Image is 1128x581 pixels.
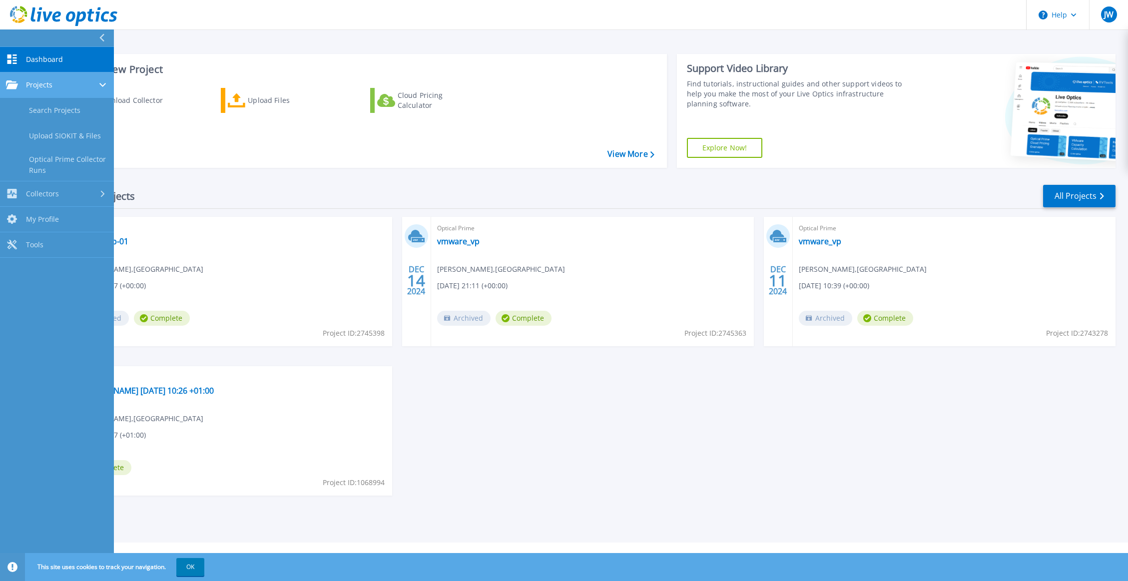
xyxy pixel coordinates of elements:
[1043,185,1116,207] a: All Projects
[71,88,182,113] a: Download Collector
[323,328,385,339] span: Project ID: 2745398
[407,262,426,299] div: DEC 2024
[26,55,63,64] span: Dashboard
[407,276,425,285] span: 14
[769,276,787,285] span: 11
[26,240,43,249] span: Tools
[799,311,852,326] span: Archived
[26,80,52,89] span: Projects
[75,372,386,383] span: Optical Prime
[75,264,203,275] span: [PERSON_NAME] , [GEOGRAPHIC_DATA]
[26,215,59,224] span: My Profile
[799,236,841,246] a: vmware_vp
[496,311,552,326] span: Complete
[437,311,491,326] span: Archived
[687,138,763,158] a: Explore Now!
[437,236,480,246] a: vmware_vp
[1046,328,1108,339] span: Project ID: 2743278
[687,79,913,109] div: Find tutorials, instructional guides and other support videos to help you make the most of your L...
[75,386,214,396] a: [DOMAIN_NAME] [DATE] 10:26 +01:00
[607,149,654,159] a: View More
[75,223,386,234] span: Optical Prime
[221,88,332,113] a: Upload Files
[799,223,1110,234] span: Optical Prime
[248,90,328,110] div: Upload Files
[684,328,746,339] span: Project ID: 2745363
[398,90,478,110] div: Cloud Pricing Calculator
[176,558,204,576] button: OK
[437,280,508,291] span: [DATE] 21:11 (+00:00)
[26,189,59,198] span: Collectors
[437,223,748,234] span: Optical Prime
[857,311,913,326] span: Complete
[799,280,869,291] span: [DATE] 10:39 (+00:00)
[96,90,176,110] div: Download Collector
[1104,10,1114,18] span: JW
[75,413,203,424] span: [PERSON_NAME] , [GEOGRAPHIC_DATA]
[71,64,654,75] h3: Start a New Project
[799,264,927,275] span: [PERSON_NAME] , [GEOGRAPHIC_DATA]
[437,264,565,275] span: [PERSON_NAME] , [GEOGRAPHIC_DATA]
[134,311,190,326] span: Complete
[27,558,204,576] span: This site uses cookies to track your navigation.
[687,62,913,75] div: Support Video Library
[323,477,385,488] span: Project ID: 1068994
[370,88,482,113] a: Cloud Pricing Calculator
[768,262,787,299] div: DEC 2024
